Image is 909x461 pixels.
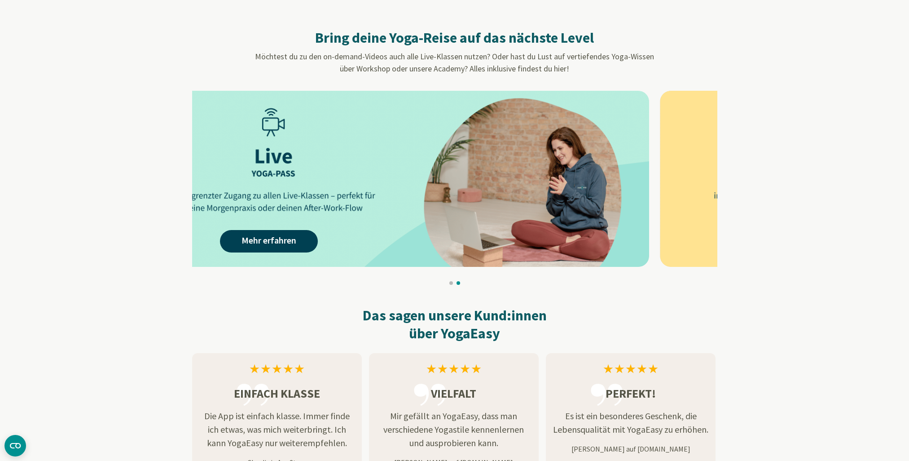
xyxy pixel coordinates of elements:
[546,385,716,402] h3: Perfekt!
[4,435,26,457] button: CMP-Widget öffnen
[369,409,539,450] p: Mir gefällt an YogaEasy, dass man verschiedene Yogastile kennenlernen und ausprobieren kann.
[546,443,716,454] p: [PERSON_NAME] auf [DOMAIN_NAME]
[206,50,703,75] p: Möchtest du zu den on-demand-Videos auch alle Live-Klassen nutzen? Oder hast du Lust auf vertiefe...
[546,409,716,436] p: Es ist ein besonderes Geschenk, die Lebensqualität mit YogaEasy zu erhöhen.
[220,230,318,253] a: Mehr erfahren
[192,409,362,450] p: Die App ist einfach klasse. Immer finde ich etwas, was mich weiterbringt. Ich kann YogaEasy nur w...
[135,91,649,267] img: AAffA0nNPuCLAAAAAElFTkSuQmCC
[192,385,362,402] h3: Einfach klasse
[369,385,539,402] h3: Vielfalt
[192,306,717,342] h2: Das sagen unsere Kund:innen über YogaEasy
[206,29,703,47] h2: Bring deine Yoga-Reise auf das nächste Level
